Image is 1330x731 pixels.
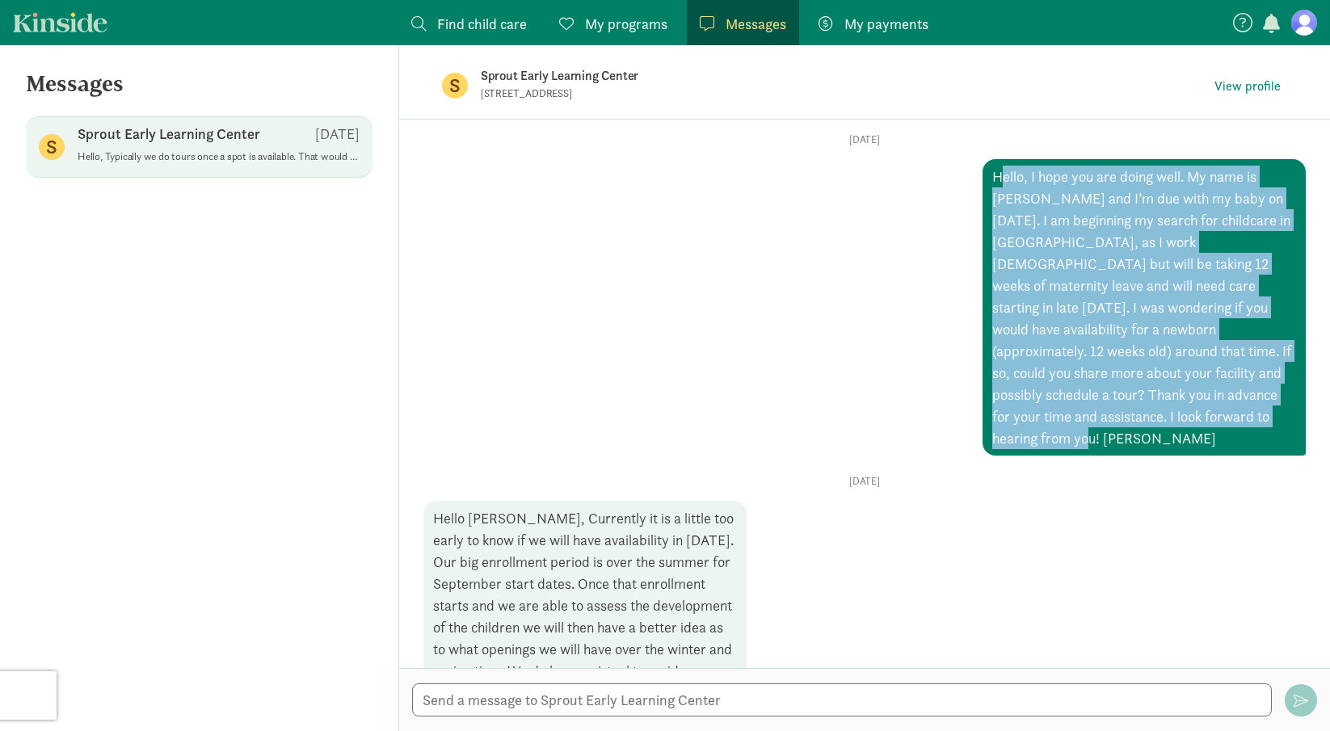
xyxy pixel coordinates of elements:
p: Sprout Early Learning Center [481,65,990,87]
p: [DATE] [423,133,1306,146]
span: My payments [844,13,928,35]
a: View profile [1208,74,1287,98]
span: Find child care [437,13,527,35]
p: [STREET_ADDRESS] [481,87,877,100]
p: [DATE] [315,124,360,144]
span: Messages [726,13,786,35]
button: View profile [1208,75,1287,98]
p: [DATE] [423,475,1306,488]
div: Hello, I hope you are doing well. My name is [PERSON_NAME] and I’m due with my baby on [DATE]. I ... [983,159,1306,456]
figure: S [39,134,65,160]
a: Kinside [13,12,107,32]
p: Hello, Typically we do tours once a spot is available. That would be why [PERSON_NAME] said that.... [78,150,360,163]
span: My programs [585,13,667,35]
span: View profile [1214,77,1281,96]
p: Sprout Early Learning Center [78,124,260,144]
figure: S [442,73,468,99]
